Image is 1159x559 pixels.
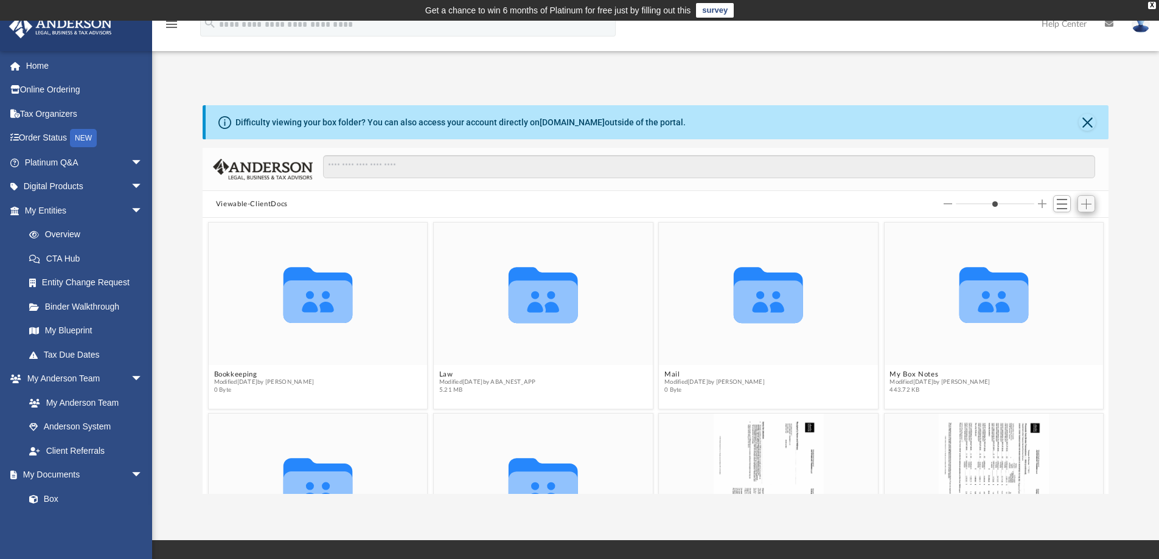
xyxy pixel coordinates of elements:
div: Difficulty viewing your box folder? You can also access your account directly on outside of the p... [235,116,686,129]
a: Anderson System [17,415,155,439]
span: Modified [DATE] by [PERSON_NAME] [664,378,765,386]
span: 0 Byte [664,386,765,394]
a: My Anderson Teamarrow_drop_down [9,367,155,391]
a: Online Ordering [9,78,161,102]
a: My Entitiesarrow_drop_down [9,198,161,223]
a: survey [696,3,734,18]
a: My Documentsarrow_drop_down [9,463,155,487]
button: Viewable-ClientDocs [216,199,288,210]
span: arrow_drop_down [131,463,155,488]
span: Modified [DATE] by [PERSON_NAME] [214,378,314,386]
div: grid [203,218,1109,494]
a: Platinum Q&Aarrow_drop_down [9,150,161,175]
button: Decrease column size [944,200,952,208]
button: Law [439,370,536,378]
input: Column size [956,200,1034,208]
a: menu [164,23,179,32]
span: arrow_drop_down [131,150,155,175]
a: Order StatusNEW [9,126,161,151]
span: 0 Byte [214,386,314,394]
button: Bookkeeping [214,370,314,378]
i: menu [164,17,179,32]
span: arrow_drop_down [131,367,155,392]
img: User Pic [1132,15,1150,33]
span: arrow_drop_down [131,175,155,200]
a: Home [9,54,161,78]
div: NEW [70,129,97,147]
span: arrow_drop_down [131,198,155,223]
i: search [203,16,217,30]
input: Search files and folders [323,155,1095,178]
a: CTA Hub [17,246,161,271]
a: Entity Change Request [17,271,161,295]
a: My Blueprint [17,319,155,343]
a: Meeting Minutes [17,511,155,535]
button: My Box Notes [889,370,990,378]
button: Mail [664,370,765,378]
a: Box [17,487,149,511]
span: Modified [DATE] by ABA_NEST_APP [439,378,536,386]
a: [DOMAIN_NAME] [540,117,605,127]
span: Modified [DATE] by [PERSON_NAME] [889,378,990,386]
a: Client Referrals [17,439,155,463]
button: Add [1077,195,1096,212]
button: Increase column size [1038,200,1046,208]
div: close [1148,2,1156,9]
a: Overview [17,223,161,247]
a: Binder Walkthrough [17,294,161,319]
span: 5.21 MB [439,386,536,394]
button: Switch to List View [1053,195,1071,212]
a: My Anderson Team [17,391,149,415]
span: 443.72 KB [889,386,990,394]
img: Anderson Advisors Platinum Portal [5,15,116,38]
a: Tax Organizers [9,102,161,126]
a: Digital Productsarrow_drop_down [9,175,161,199]
a: Tax Due Dates [17,342,161,367]
button: Close [1079,114,1096,131]
div: Get a chance to win 6 months of Platinum for free just by filling out this [425,3,691,18]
